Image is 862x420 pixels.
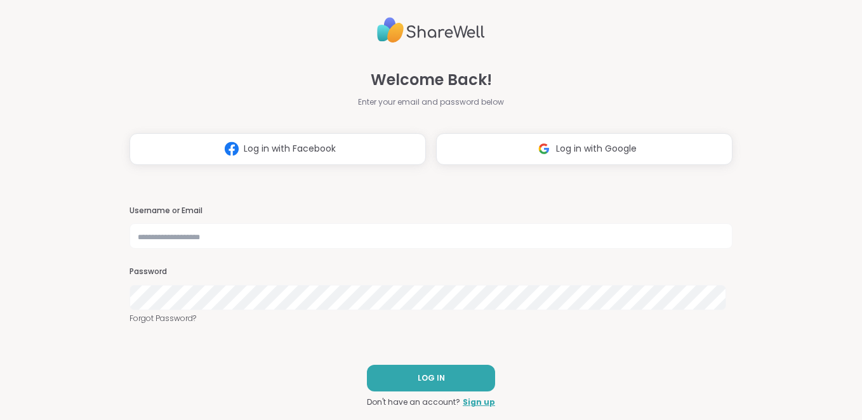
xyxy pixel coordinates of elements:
[244,142,336,155] span: Log in with Facebook
[129,266,733,277] h3: Password
[367,397,460,408] span: Don't have an account?
[367,365,495,391] button: LOG IN
[377,12,485,48] img: ShareWell Logo
[358,96,504,108] span: Enter your email and password below
[532,137,556,161] img: ShareWell Logomark
[418,372,445,384] span: LOG IN
[463,397,495,408] a: Sign up
[220,137,244,161] img: ShareWell Logomark
[371,69,492,91] span: Welcome Back!
[436,133,733,165] button: Log in with Google
[129,133,426,165] button: Log in with Facebook
[129,313,733,324] a: Forgot Password?
[129,206,733,216] h3: Username or Email
[556,142,637,155] span: Log in with Google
